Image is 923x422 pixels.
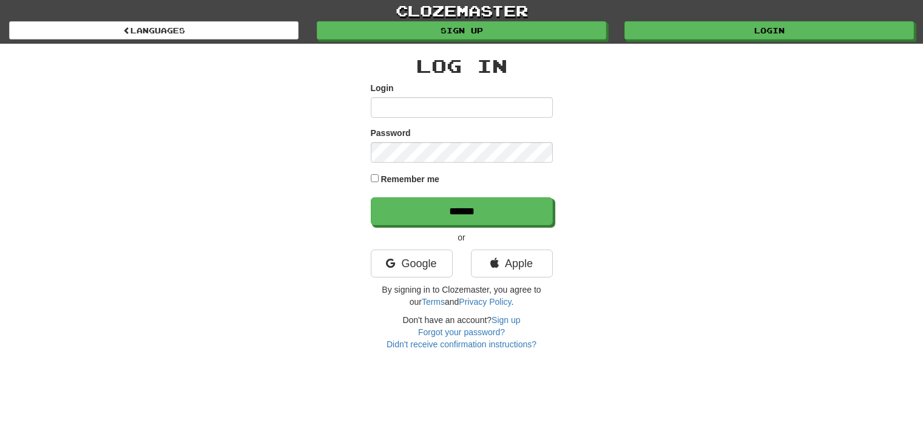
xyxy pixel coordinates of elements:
a: Login [624,21,914,39]
a: Languages [9,21,299,39]
p: or [371,231,553,243]
a: Didn't receive confirmation instructions? [387,339,536,349]
label: Password [371,127,411,139]
h2: Log In [371,56,553,76]
a: Terms [422,297,445,307]
label: Login [371,82,394,94]
div: Don't have an account? [371,314,553,350]
a: Google [371,250,453,277]
a: Sign up [317,21,606,39]
label: Remember me [380,173,439,185]
a: Forgot your password? [418,327,505,337]
a: Sign up [492,315,520,325]
a: Privacy Policy [459,297,511,307]
a: Apple [471,250,553,277]
p: By signing in to Clozemaster, you agree to our and . [371,284,553,308]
